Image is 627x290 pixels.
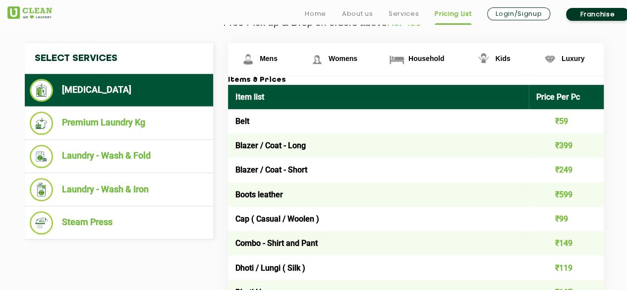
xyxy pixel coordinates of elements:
[388,51,405,68] img: Household
[228,85,529,109] th: Item list
[329,55,357,62] span: Womens
[30,178,208,201] li: Laundry - Wash & Iron
[475,51,492,68] img: Kids
[7,6,52,19] img: UClean Laundry and Dry Cleaning
[389,8,419,20] a: Services
[239,51,257,68] img: Mens
[495,55,510,62] span: Kids
[529,255,604,280] td: ₹119
[228,231,529,255] td: Combo - Shirt and Pant
[308,51,326,68] img: Womens
[529,207,604,231] td: ₹99
[30,145,53,168] img: Laundry - Wash & Fold
[30,79,53,102] img: Dry Cleaning
[228,207,529,231] td: Cap ( Casual / Woolen )
[30,112,53,135] img: Premium Laundry Kg
[529,231,604,255] td: ₹149
[228,133,529,158] td: Blazer / Coat - Long
[30,178,53,201] img: Laundry - Wash & Iron
[228,255,529,280] td: Dhoti / Lungi ( Silk )
[228,76,604,85] h3: Items & Prices
[25,43,213,74] h4: Select Services
[228,158,529,182] td: Blazer / Coat - Short
[30,112,208,135] li: Premium Laundry Kg
[435,8,471,20] a: Pricing List
[342,8,373,20] a: About us
[408,55,444,62] span: Household
[562,55,585,62] span: Luxury
[228,109,529,133] td: Belt
[529,85,604,109] th: Price Per Pc
[541,51,559,68] img: Luxury
[228,182,529,207] td: Boots leather
[30,211,208,234] li: Steam Press
[260,55,278,62] span: Mens
[529,182,604,207] td: ₹599
[30,79,208,102] li: [MEDICAL_DATA]
[30,211,53,234] img: Steam Press
[529,158,604,182] td: ₹249
[529,133,604,158] td: ₹399
[30,145,208,168] li: Laundry - Wash & Fold
[305,8,326,20] a: Home
[487,7,550,20] a: Login/Signup
[529,109,604,133] td: ₹59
